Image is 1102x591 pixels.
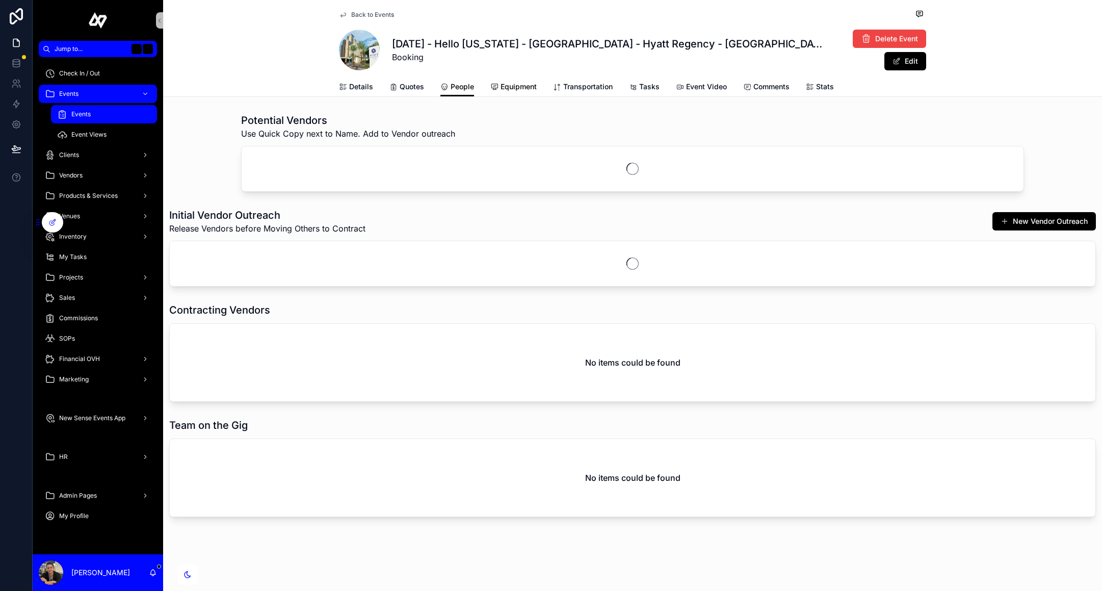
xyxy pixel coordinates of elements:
span: My Tasks [59,253,87,261]
span: Booking [392,51,823,63]
span: Event Video [686,82,727,92]
span: Back to Events [351,11,394,19]
span: People [451,82,474,92]
button: Edit [884,52,926,70]
img: App logo [89,12,108,29]
a: My Profile [39,507,157,525]
a: SOPs [39,329,157,348]
span: My Profile [59,512,89,520]
a: Equipment [490,78,537,98]
a: Marketing [39,370,157,389]
span: Quotes [400,82,424,92]
a: People [440,78,474,97]
a: Vendors [39,166,157,185]
span: Check In / Out [59,69,100,78]
span: Jump to... [55,45,127,53]
h1: Contracting Vendors [169,303,270,317]
h2: No items could be found [585,356,680,369]
a: Products & Services [39,187,157,205]
a: Projects [39,268,157,287]
span: Events [59,90,78,98]
span: Tasks [639,82,660,92]
span: Stats [816,82,834,92]
span: Comments [753,82,790,92]
h1: [DATE] - Hello [US_STATE] - [GEOGRAPHIC_DATA] - Hyatt Regency - [GEOGRAPHIC_DATA] - rec34i1Le8NpN... [392,37,823,51]
button: New Vendor Outreach [992,212,1096,230]
a: Transportation [553,78,613,98]
span: Release Vendors before Moving Others to Contract [169,222,365,235]
a: Quotes [389,78,424,98]
span: Details [349,82,373,92]
span: HR [59,453,68,461]
a: Tasks [629,78,660,98]
p: [PERSON_NAME] [71,568,130,578]
span: Projects [59,273,83,281]
a: Event Video [676,78,727,98]
span: Financial OVH [59,355,100,363]
span: Products & Services [59,192,118,200]
a: Sales [39,289,157,307]
a: Check In / Out [39,64,157,83]
a: Clients [39,146,157,164]
a: Financial OVH [39,350,157,368]
button: Delete Event [853,30,926,48]
span: New Sense Events App [59,414,125,422]
span: K [144,45,152,53]
a: Events [39,85,157,103]
a: Events [51,105,157,123]
h1: Initial Vendor Outreach [169,208,365,222]
a: New Sense Events App [39,409,157,427]
span: Event Views [71,131,107,139]
span: Admin Pages [59,492,97,500]
span: Venues [59,212,80,220]
a: Details [339,78,373,98]
span: Transportation [563,82,613,92]
h1: Potential Vendors [241,113,455,127]
span: Sales [59,294,75,302]
a: My Tasks [39,248,157,266]
a: Admin Pages [39,486,157,505]
a: Commissions [39,309,157,327]
h2: No items could be found [585,472,680,484]
a: Comments [743,78,790,98]
a: HR [39,448,157,466]
span: Delete Event [875,34,918,44]
h1: Team on the Gig [169,418,248,432]
a: Inventory [39,227,157,246]
span: Equipment [501,82,537,92]
a: Event Views [51,125,157,144]
span: Clients [59,151,79,159]
span: Use Quick Copy next to Name. Add to Vendor outreach [241,127,455,140]
a: Stats [806,78,834,98]
a: Back to Events [339,11,394,19]
span: Inventory [59,233,87,241]
a: Venues [39,207,157,225]
div: scrollable content [33,57,163,538]
span: Commissions [59,314,98,322]
span: Events [71,110,91,118]
button: Jump to...K [39,41,157,57]
span: SOPs [59,335,75,343]
span: Marketing [59,375,89,383]
span: Vendors [59,171,83,179]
